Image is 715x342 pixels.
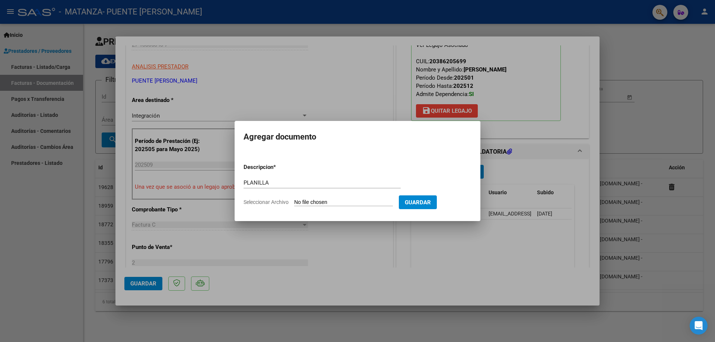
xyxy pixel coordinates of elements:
span: Seleccionar Archivo [244,199,289,205]
button: Guardar [399,195,437,209]
span: Guardar [405,199,431,206]
h2: Agregar documento [244,130,471,144]
p: Descripcion [244,163,312,172]
div: Open Intercom Messenger [690,317,708,335]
